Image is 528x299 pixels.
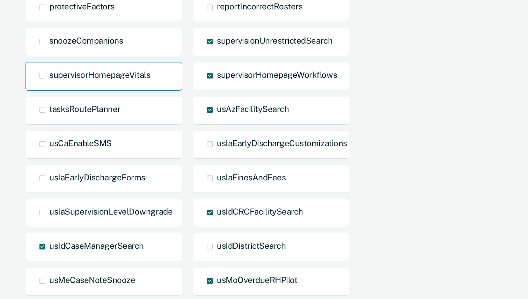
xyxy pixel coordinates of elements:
span: usMeCaseNoteSnooze [49,275,135,285]
span: snoozeCompanions [49,36,123,45]
span: usIdCaseManagerSearch [49,241,144,251]
span: usIdCRCFacilitySearch [217,207,303,216]
span: usAzFacilitySearch [217,104,289,114]
span: protectiveFactors [49,1,115,11]
span: usIaFinesAndFees [217,172,286,182]
span: tasksRoutePlanner [49,104,120,114]
span: usIdDistrictSearch [217,241,286,251]
span: supervisorHomepageWorkflows [217,70,337,80]
span: usIaEarlyDischargeForms [49,172,145,182]
span: usCaEnableSMS [49,138,112,148]
span: reportIncorrectRosters [217,1,302,11]
span: usMoOverdueRHPilot [217,275,297,285]
span: supervisorHomepageVitals [49,70,150,80]
span: supervisionUnrestrictedSearch [217,36,332,45]
span: usIaSupervisionLevelDowngrade [49,207,173,216]
span: usIaEarlyDischargeCustomizations [217,138,347,148]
